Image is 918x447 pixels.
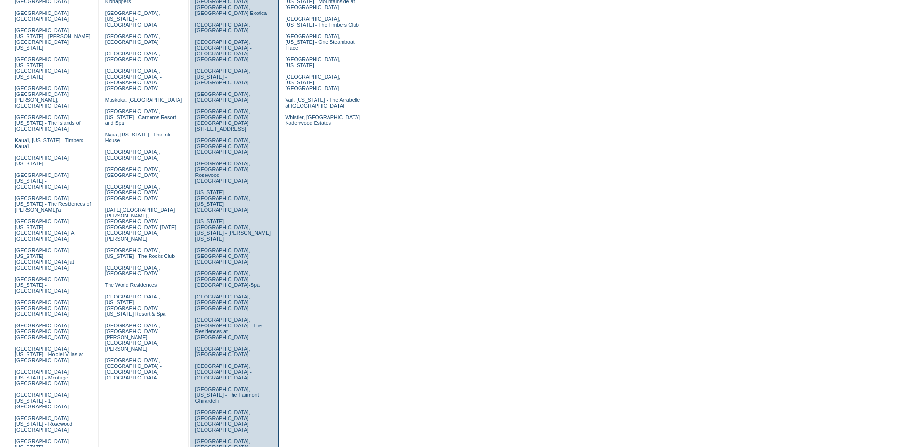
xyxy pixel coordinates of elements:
a: [GEOGRAPHIC_DATA], [GEOGRAPHIC_DATA] - [GEOGRAPHIC_DATA][STREET_ADDRESS] [195,108,251,132]
a: [GEOGRAPHIC_DATA], [US_STATE] - 1 [GEOGRAPHIC_DATA] [15,392,70,409]
a: [GEOGRAPHIC_DATA], [US_STATE] - The Rocks Club [105,247,175,259]
a: [GEOGRAPHIC_DATA], [GEOGRAPHIC_DATA] - [GEOGRAPHIC_DATA] [GEOGRAPHIC_DATA] [195,409,251,433]
a: Kaua'i, [US_STATE] - Timbers Kaua'i [15,137,83,149]
a: [GEOGRAPHIC_DATA], [GEOGRAPHIC_DATA] [105,166,160,178]
a: [GEOGRAPHIC_DATA], [GEOGRAPHIC_DATA] - [GEOGRAPHIC_DATA] [GEOGRAPHIC_DATA] [105,357,162,380]
a: [GEOGRAPHIC_DATA], [US_STATE] - The Residences of [PERSON_NAME]'a [15,195,91,213]
a: [GEOGRAPHIC_DATA], [US_STATE] - The Timbers Club [285,16,359,27]
a: [GEOGRAPHIC_DATA], [GEOGRAPHIC_DATA] - [PERSON_NAME][GEOGRAPHIC_DATA][PERSON_NAME] [105,323,162,352]
a: [GEOGRAPHIC_DATA], [GEOGRAPHIC_DATA] [195,22,250,33]
a: [GEOGRAPHIC_DATA], [GEOGRAPHIC_DATA] - [GEOGRAPHIC_DATA] [195,363,251,380]
a: [GEOGRAPHIC_DATA], [US_STATE] - Rosewood [GEOGRAPHIC_DATA] [15,415,72,433]
a: [GEOGRAPHIC_DATA], [GEOGRAPHIC_DATA] - Rosewood [GEOGRAPHIC_DATA] [195,161,251,184]
a: [GEOGRAPHIC_DATA], [GEOGRAPHIC_DATA] [105,51,160,62]
a: [GEOGRAPHIC_DATA], [GEOGRAPHIC_DATA] [105,265,160,276]
a: [GEOGRAPHIC_DATA], [GEOGRAPHIC_DATA] - [GEOGRAPHIC_DATA] [GEOGRAPHIC_DATA] [195,39,251,62]
a: [GEOGRAPHIC_DATA], [US_STATE] - [GEOGRAPHIC_DATA] [15,276,70,294]
a: [GEOGRAPHIC_DATA], [US_STATE] - [GEOGRAPHIC_DATA], A [GEOGRAPHIC_DATA] [15,218,74,242]
a: [GEOGRAPHIC_DATA], [US_STATE] - [GEOGRAPHIC_DATA] [105,10,160,27]
a: [GEOGRAPHIC_DATA] - [GEOGRAPHIC_DATA][PERSON_NAME], [GEOGRAPHIC_DATA] [15,85,71,108]
a: [GEOGRAPHIC_DATA], [US_STATE] [15,155,70,166]
a: [GEOGRAPHIC_DATA], [GEOGRAPHIC_DATA] [15,10,70,22]
a: [GEOGRAPHIC_DATA], [GEOGRAPHIC_DATA] - [GEOGRAPHIC_DATA]-Spa [195,271,259,288]
a: Vail, [US_STATE] - The Arrabelle at [GEOGRAPHIC_DATA] [285,97,360,108]
a: [GEOGRAPHIC_DATA], [US_STATE] - [GEOGRAPHIC_DATA] [195,68,250,85]
a: The World Residences [105,282,157,288]
a: [GEOGRAPHIC_DATA], [GEOGRAPHIC_DATA] [105,149,160,161]
a: [GEOGRAPHIC_DATA], [US_STATE] - Carneros Resort and Spa [105,108,176,126]
a: Napa, [US_STATE] - The Ink House [105,132,171,143]
a: [GEOGRAPHIC_DATA], [GEOGRAPHIC_DATA] [195,91,250,103]
a: [GEOGRAPHIC_DATA], [GEOGRAPHIC_DATA] - [GEOGRAPHIC_DATA] [195,294,251,311]
a: Whistler, [GEOGRAPHIC_DATA] - Kadenwood Estates [285,114,363,126]
a: [GEOGRAPHIC_DATA], [US_STATE] [285,56,340,68]
a: Muskoka, [GEOGRAPHIC_DATA] [105,97,182,103]
a: [US_STATE][GEOGRAPHIC_DATA], [US_STATE][GEOGRAPHIC_DATA] [195,190,250,213]
a: [GEOGRAPHIC_DATA], [US_STATE] - [GEOGRAPHIC_DATA] [US_STATE] Resort & Spa [105,294,166,317]
a: [GEOGRAPHIC_DATA], [GEOGRAPHIC_DATA] - [GEOGRAPHIC_DATA] [105,184,162,201]
a: [GEOGRAPHIC_DATA], [US_STATE] - [GEOGRAPHIC_DATA] [285,74,340,91]
a: [US_STATE][GEOGRAPHIC_DATA], [US_STATE] - [PERSON_NAME] [US_STATE] [195,218,271,242]
a: [GEOGRAPHIC_DATA], [US_STATE] - The Islands of [GEOGRAPHIC_DATA] [15,114,81,132]
a: [GEOGRAPHIC_DATA], [US_STATE] - Ho'olei Villas at [GEOGRAPHIC_DATA] [15,346,83,363]
a: [GEOGRAPHIC_DATA], [US_STATE] - One Steamboat Place [285,33,355,51]
a: [GEOGRAPHIC_DATA], [US_STATE] - [GEOGRAPHIC_DATA] [15,172,70,190]
a: [GEOGRAPHIC_DATA], [GEOGRAPHIC_DATA] - [GEOGRAPHIC_DATA] [15,323,71,340]
a: [GEOGRAPHIC_DATA], [GEOGRAPHIC_DATA] [195,346,250,357]
a: [GEOGRAPHIC_DATA], [US_STATE] - [PERSON_NAME][GEOGRAPHIC_DATA], [US_STATE] [15,27,91,51]
a: [GEOGRAPHIC_DATA], [US_STATE] - Montage [GEOGRAPHIC_DATA] [15,369,70,386]
a: [GEOGRAPHIC_DATA], [GEOGRAPHIC_DATA] - [GEOGRAPHIC_DATA] [GEOGRAPHIC_DATA] [105,68,162,91]
a: [DATE][GEOGRAPHIC_DATA][PERSON_NAME], [GEOGRAPHIC_DATA] - [GEOGRAPHIC_DATA] [DATE][GEOGRAPHIC_DAT... [105,207,176,242]
a: [GEOGRAPHIC_DATA], [GEOGRAPHIC_DATA] - [GEOGRAPHIC_DATA] [195,137,251,155]
a: [GEOGRAPHIC_DATA], [US_STATE] - [GEOGRAPHIC_DATA] at [GEOGRAPHIC_DATA] [15,247,74,271]
a: [GEOGRAPHIC_DATA], [GEOGRAPHIC_DATA] [105,33,160,45]
a: [GEOGRAPHIC_DATA], [US_STATE] - [GEOGRAPHIC_DATA], [US_STATE] [15,56,70,80]
a: [GEOGRAPHIC_DATA], [US_STATE] - The Fairmont Ghirardelli [195,386,259,404]
a: [GEOGRAPHIC_DATA], [GEOGRAPHIC_DATA] - [GEOGRAPHIC_DATA] [15,299,71,317]
a: [GEOGRAPHIC_DATA], [GEOGRAPHIC_DATA] - The Residences at [GEOGRAPHIC_DATA] [195,317,262,340]
a: [GEOGRAPHIC_DATA], [GEOGRAPHIC_DATA] - [GEOGRAPHIC_DATA] [195,247,251,265]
